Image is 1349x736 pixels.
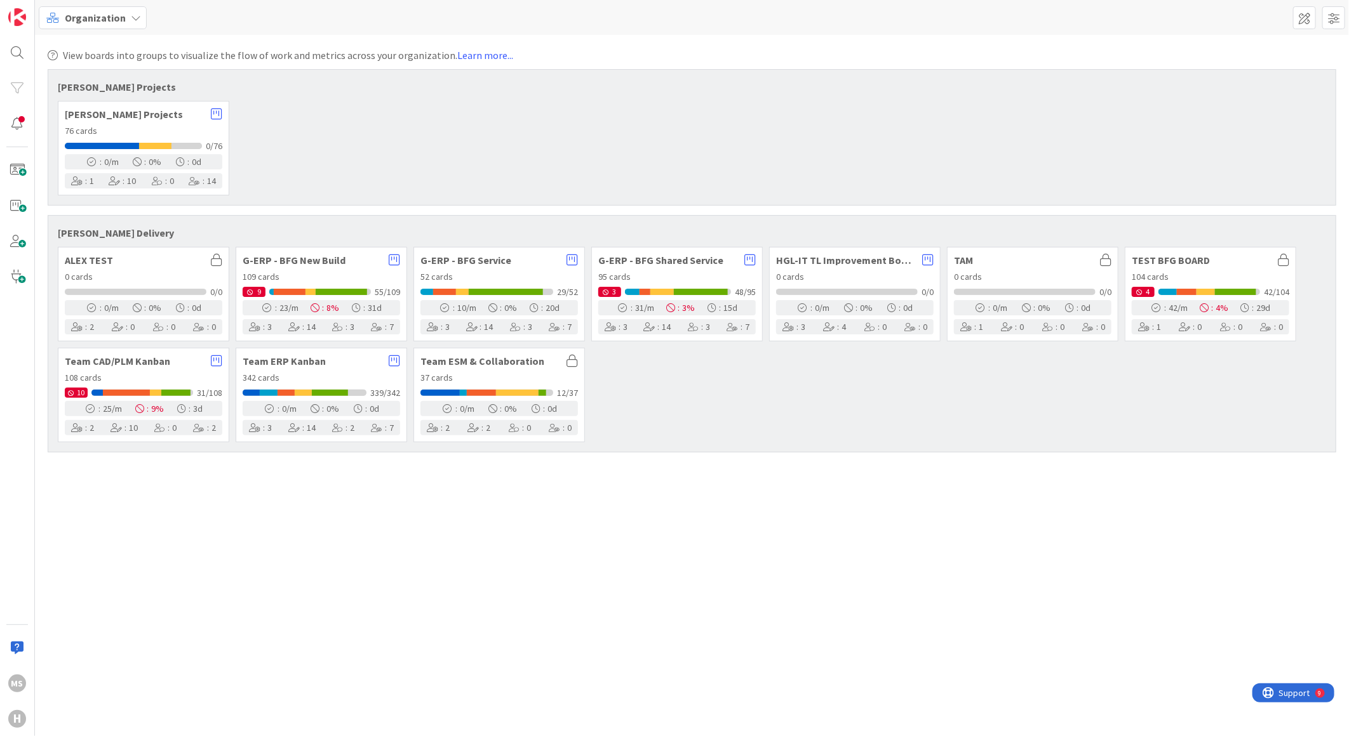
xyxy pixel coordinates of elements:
[127,174,136,188] span: 10
[445,320,450,334] span: 3
[375,286,400,299] div: 55/109
[267,320,272,334] span: 3
[264,401,297,416] div: :
[370,402,379,416] span: 0 d
[197,386,222,400] div: 31/108
[149,155,162,169] span: 0 %
[151,173,174,188] div: :
[307,320,316,334] span: 14
[845,300,873,315] div: :
[288,420,316,435] div: :
[1146,286,1150,298] span: 4
[243,270,400,284] div: 109 cards
[527,421,531,435] span: 0
[282,402,297,416] span: 0 /m
[427,420,450,435] div: :
[623,320,628,334] span: 3
[267,421,272,435] span: 3
[687,319,710,334] div: :
[90,421,94,435] span: 2
[368,301,382,315] span: 31 d
[923,320,927,334] span: 0
[371,319,394,334] div: :
[567,421,572,435] span: 0
[776,255,916,265] span: HGL-IT TL Improvement Board
[1179,319,1202,334] div: :
[332,319,354,334] div: :
[489,401,518,416] div: :
[505,402,518,416] span: 0 %
[210,286,222,299] div: 0/0
[605,319,628,334] div: :
[1157,320,1161,334] span: 1
[8,674,26,692] div: MS
[154,420,177,435] div: :
[887,300,913,315] div: :
[311,401,340,416] div: :
[65,356,205,366] span: Team CAD/PLM Kanban
[206,140,222,153] div: 0/76
[823,319,846,334] div: :
[1138,319,1161,334] div: :
[65,371,222,384] div: 108 cards
[815,301,830,315] span: 0 /m
[735,286,756,299] div: 48/95
[104,155,119,169] span: 0 /m
[65,255,205,265] span: ALEX TEST
[327,301,340,315] span: 8 %
[151,402,164,416] span: 9 %
[177,401,203,416] div: :
[644,319,671,334] div: :
[84,401,122,416] div: :
[207,174,216,188] span: 14
[922,286,934,299] div: 0/0
[842,320,846,334] span: 4
[1260,319,1283,334] div: :
[133,154,162,169] div: :
[801,320,805,334] span: 3
[1082,319,1105,334] div: :
[129,421,138,435] span: 10
[1023,300,1051,315] div: :
[350,320,354,334] span: 3
[598,255,738,265] span: G-ERP - BFG Shared Service
[111,420,138,435] div: :
[130,320,135,334] span: 0
[243,255,382,265] span: G-ERP - BFG New Build
[311,300,340,315] div: :
[549,420,572,435] div: :
[1257,301,1271,315] span: 29 d
[352,300,382,315] div: :
[149,301,162,315] span: 0 %
[1241,300,1271,315] div: :
[249,420,272,435] div: :
[508,420,531,435] div: :
[546,301,560,315] span: 20 d
[505,301,518,315] span: 0 %
[782,319,805,334] div: :
[1019,320,1024,334] span: 0
[354,401,379,416] div: :
[864,319,887,334] div: :
[170,174,174,188] span: 0
[567,320,572,334] span: 7
[489,300,518,315] div: :
[211,421,216,435] span: 2
[171,320,175,334] span: 0
[257,286,261,298] span: 9
[176,154,201,169] div: :
[189,173,216,188] div: :
[327,402,340,416] span: 0 %
[86,154,119,169] div: :
[723,301,737,315] span: 15 d
[903,301,913,315] span: 0 d
[1219,319,1242,334] div: :
[193,402,203,416] span: 3 d
[427,319,450,334] div: :
[133,300,162,315] div: :
[371,420,394,435] div: :
[420,356,560,366] span: Team ESM & Collaboration
[549,319,572,334] div: :
[172,421,177,435] span: 0
[598,270,756,284] div: 95 cards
